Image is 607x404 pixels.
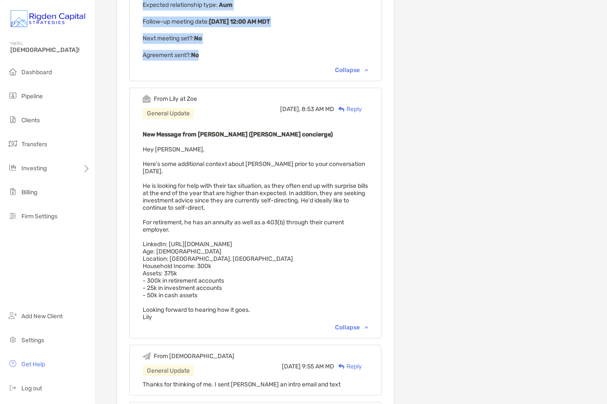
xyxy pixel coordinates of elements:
[8,163,18,173] img: investing icon
[334,362,362,371] div: Reply
[143,146,368,321] span: Hey [PERSON_NAME], Here's some additional context about [PERSON_NAME] prior to your conversation ...
[302,363,334,370] span: 9:55 AM MD
[335,324,368,331] div: Collapse
[143,95,151,103] img: Event icon
[21,213,57,220] span: Firm Settings
[280,106,300,113] span: [DATE],
[143,108,194,119] div: General Update
[302,106,334,113] span: 8:53 AM MD
[338,106,345,112] img: Reply icon
[8,211,18,221] img: firm-settings icon
[365,69,368,71] img: Chevron icon
[8,115,18,125] img: clients icon
[8,139,18,149] img: transfers icon
[21,361,45,368] span: Get Help
[8,335,18,345] img: settings icon
[21,189,37,196] span: Billing
[8,383,18,393] img: logout icon
[8,66,18,77] img: dashboard icon
[143,352,151,360] img: Event icon
[143,381,341,388] span: Thanks for thinking of me. I sent [PERSON_NAME] an intro email and text
[21,141,47,148] span: Transfers
[143,16,368,27] p: Follow-up meeting date :
[21,93,43,100] span: Pipeline
[282,363,301,370] span: [DATE]
[154,95,197,103] div: From Lily at Zoe
[8,90,18,101] img: pipeline icon
[143,33,368,44] p: Next meeting set? :
[191,51,199,59] b: No
[335,66,368,74] div: Collapse
[8,187,18,197] img: billing icon
[21,385,42,392] span: Log out
[8,359,18,369] img: get-help icon
[338,364,345,369] img: Reply icon
[209,18,270,25] b: [DATE] 12:00 AM MDT
[194,35,202,42] b: No
[21,165,47,172] span: Investing
[334,105,362,114] div: Reply
[143,131,333,138] b: New Message from [PERSON_NAME] ([PERSON_NAME] concierge)
[218,1,233,9] b: Aum
[143,365,194,376] div: General Update
[8,311,18,321] img: add_new_client icon
[10,3,85,34] img: Zoe Logo
[21,117,40,124] span: Clients
[143,50,368,60] p: Agreement sent? :
[21,69,52,76] span: Dashboard
[365,326,368,329] img: Chevron icon
[21,313,63,320] span: Add New Client
[21,337,44,344] span: Settings
[154,353,234,360] div: From [DEMOGRAPHIC_DATA]
[10,46,90,54] span: [DEMOGRAPHIC_DATA]!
